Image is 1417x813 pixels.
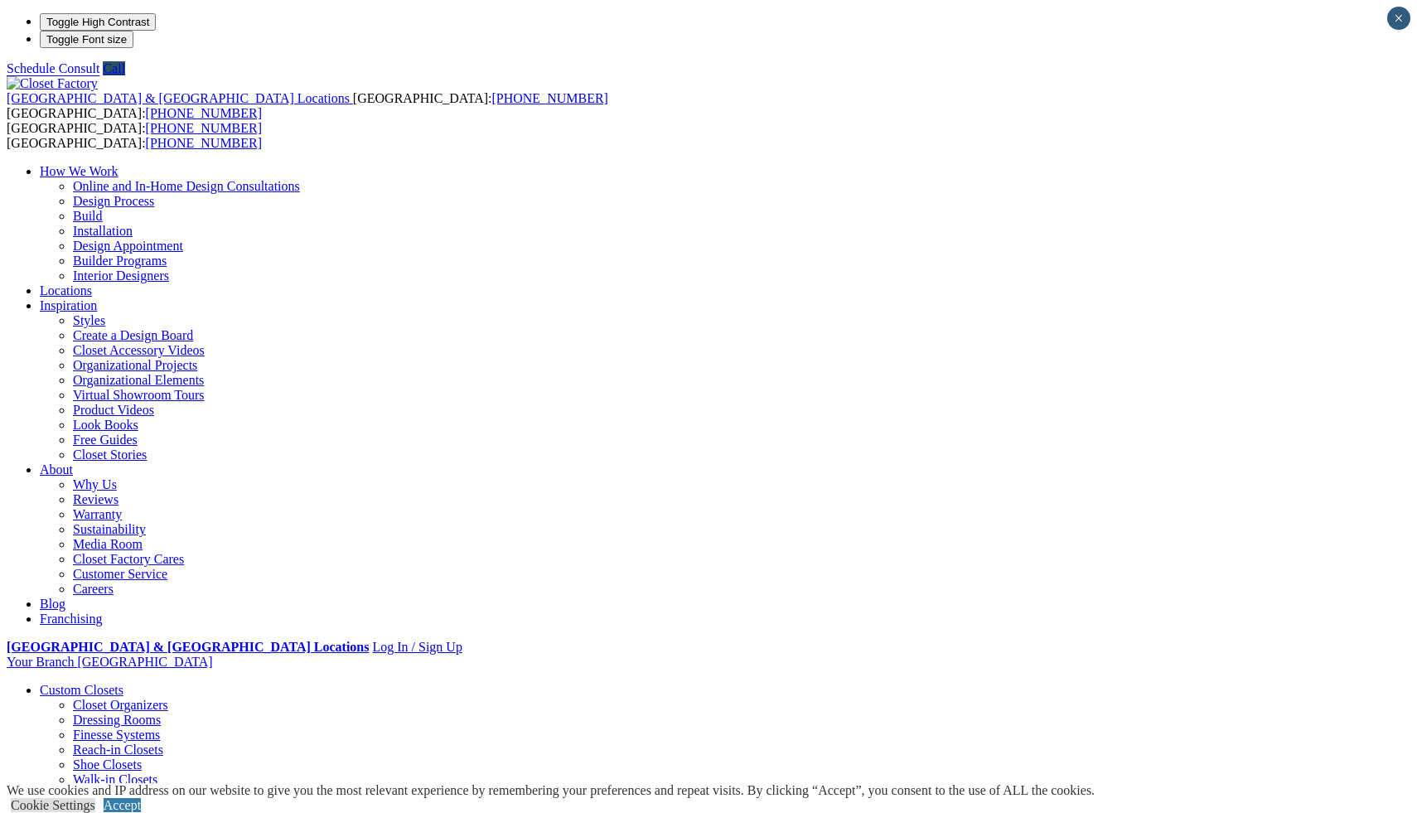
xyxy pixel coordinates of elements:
[73,313,105,327] a: Styles
[40,298,97,312] a: Inspiration
[40,31,133,48] button: Toggle Font size
[491,91,607,105] a: [PHONE_NUMBER]
[73,254,167,268] a: Builder Programs
[73,343,205,357] a: Closet Accessory Videos
[73,373,204,387] a: Organizational Elements
[7,655,74,669] span: Your Branch
[73,224,133,238] a: Installation
[7,76,98,91] img: Closet Factory
[73,552,184,566] a: Closet Factory Cares
[40,612,103,626] a: Franchising
[73,698,168,712] a: Closet Organizers
[7,91,353,105] a: [GEOGRAPHIC_DATA] & [GEOGRAPHIC_DATA] Locations
[7,91,608,120] span: [GEOGRAPHIC_DATA]: [GEOGRAPHIC_DATA]:
[73,492,118,506] a: Reviews
[73,448,147,462] a: Closet Stories
[73,713,161,727] a: Dressing Rooms
[73,728,160,742] a: Finesse Systems
[7,121,262,150] span: [GEOGRAPHIC_DATA]: [GEOGRAPHIC_DATA]:
[40,683,123,697] a: Custom Closets
[73,743,163,757] a: Reach-in Closets
[77,655,212,669] span: [GEOGRAPHIC_DATA]
[73,757,142,772] a: Shoe Closets
[73,358,197,372] a: Organizational Projects
[73,239,183,253] a: Design Appointment
[46,16,149,28] span: Toggle High Contrast
[7,655,213,669] a: Your Branch [GEOGRAPHIC_DATA]
[7,640,369,654] a: [GEOGRAPHIC_DATA] & [GEOGRAPHIC_DATA] Locations
[146,106,262,120] a: [PHONE_NUMBER]
[73,582,114,596] a: Careers
[40,283,92,298] a: Locations
[1387,7,1410,30] button: Close
[73,269,169,283] a: Interior Designers
[40,597,65,611] a: Blog
[73,194,154,208] a: Design Process
[7,61,99,75] a: Schedule Consult
[7,91,350,105] span: [GEOGRAPHIC_DATA] & [GEOGRAPHIC_DATA] Locations
[73,388,205,402] a: Virtual Showroom Tours
[146,121,262,135] a: [PHONE_NUMBER]
[73,772,157,786] a: Walk-in Closets
[73,433,138,447] a: Free Guides
[73,209,103,223] a: Build
[73,179,300,193] a: Online and In-Home Design Consultations
[40,13,156,31] button: Toggle High Contrast
[73,567,167,581] a: Customer Service
[7,783,1095,798] div: We use cookies and IP address on our website to give you the most relevant experience by remember...
[40,164,118,178] a: How We Work
[46,33,127,46] span: Toggle Font size
[73,507,122,521] a: Warranty
[103,61,125,75] a: Call
[372,640,462,654] a: Log In / Sign Up
[73,418,138,432] a: Look Books
[11,798,95,812] a: Cookie Settings
[73,537,143,551] a: Media Room
[40,462,73,477] a: About
[73,522,146,536] a: Sustainability
[73,477,117,491] a: Why Us
[73,328,193,342] a: Create a Design Board
[146,136,262,150] a: [PHONE_NUMBER]
[104,798,141,812] a: Accept
[73,403,154,417] a: Product Videos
